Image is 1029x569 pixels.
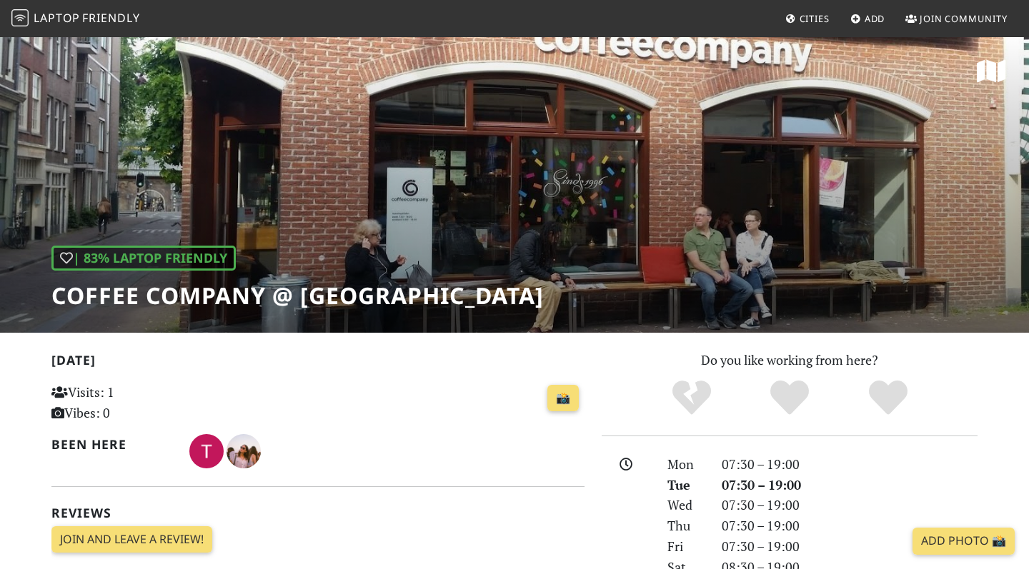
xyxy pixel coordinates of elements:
[51,505,585,520] h2: Reviews
[659,536,713,557] div: Fri
[642,378,741,418] div: No
[547,385,579,412] a: 📸
[659,454,713,475] div: Mon
[227,441,261,458] span: Marta Fiolhais
[227,434,261,468] img: 1461-marta.jpg
[913,528,1015,555] a: Add Photo 📸
[920,12,1008,25] span: Join Community
[659,515,713,536] div: Thu
[51,382,218,423] p: Visits: 1 Vibes: 0
[51,353,585,373] h2: [DATE]
[900,6,1013,31] a: Join Community
[713,454,986,475] div: 07:30 – 19:00
[11,6,140,31] a: LaptopFriendly LaptopFriendly
[839,378,938,418] div: Definitely!
[602,350,978,371] p: Do you like working from here?
[51,246,236,271] div: | 83% Laptop Friendly
[34,10,80,26] span: Laptop
[780,6,835,31] a: Cities
[713,536,986,557] div: 07:30 – 19:00
[659,495,713,515] div: Wed
[713,515,986,536] div: 07:30 – 19:00
[845,6,891,31] a: Add
[189,441,227,458] span: Tzannetos Philippakos
[189,434,224,468] img: 4011-tzannetos.jpg
[740,378,839,418] div: Yes
[659,475,713,495] div: Tue
[51,282,544,309] h1: Coffee Company @ [GEOGRAPHIC_DATA]
[82,10,139,26] span: Friendly
[51,437,172,452] h2: Been here
[11,9,29,26] img: LaptopFriendly
[865,12,885,25] span: Add
[713,495,986,515] div: 07:30 – 19:00
[800,12,830,25] span: Cities
[51,526,212,553] a: Join and leave a review!
[713,475,986,495] div: 07:30 – 19:00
